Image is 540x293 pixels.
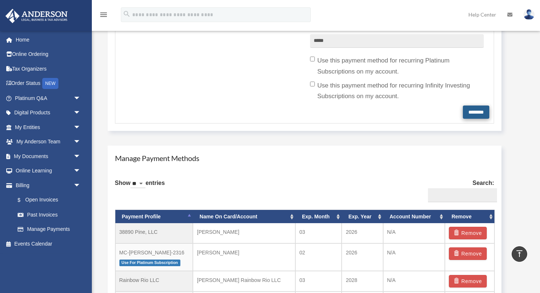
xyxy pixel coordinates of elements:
a: My Documentsarrow_drop_down [5,149,92,164]
a: Billingarrow_drop_down [5,178,92,193]
label: Use this payment method for recurring Platinum Subscriptions on my account. [310,55,484,77]
a: Digital Productsarrow_drop_down [5,106,92,120]
th: Remove: activate to sort column ascending [445,210,494,224]
a: Events Calendar [5,236,92,251]
span: arrow_drop_down [73,164,88,179]
input: Use this payment method for recurring Platinum Subscriptions on my account. [310,57,315,61]
th: Exp. Month: activate to sort column ascending [295,210,342,224]
i: search [123,10,131,18]
td: N/A [383,271,445,292]
a: $Open Invoices [10,193,92,208]
a: Platinum Q&Aarrow_drop_down [5,91,92,106]
label: Show entries [115,178,165,196]
span: arrow_drop_down [73,120,88,135]
td: N/A [383,223,445,243]
label: Use this payment method for recurring Infinity Investing Subscriptions on my account. [310,80,484,102]
span: arrow_drop_down [73,135,88,150]
img: Anderson Advisors Platinum Portal [3,9,70,23]
a: menu [99,13,108,19]
td: [PERSON_NAME] Rainbow Rio LLC [193,271,295,292]
span: arrow_drop_down [73,106,88,121]
td: 02 [295,243,342,271]
a: Tax Organizers [5,61,92,76]
a: Log in [3,52,22,58]
a: Online Ordering [5,47,92,62]
td: MC-[PERSON_NAME]-2316 [115,243,193,271]
td: N/A [383,243,445,271]
td: 2026 [342,243,383,271]
img: logo [3,3,53,12]
div: NEW [42,78,58,89]
input: Use this payment method for recurring Infinity Investing Subscriptions on my account. [310,82,315,86]
td: 2026 [342,223,383,243]
label: Search: [425,178,494,202]
a: vertical_align_top [512,246,527,262]
button: Log in [3,52,22,60]
select: Showentries [130,180,145,188]
button: Remove [449,247,487,260]
a: My Anderson Teamarrow_drop_down [5,135,92,149]
a: Past Invoices [10,207,92,222]
td: 03 [295,223,342,243]
td: 03 [295,271,342,292]
th: Payment Profile: activate to sort column descending [115,210,193,224]
span: $ [22,196,25,205]
a: Home [5,32,92,47]
span: Use For Platinum Subscription [119,260,180,266]
td: 2028 [342,271,383,292]
span: arrow_drop_down [73,178,88,193]
th: Name On Card/Account: activate to sort column ascending [193,210,295,224]
h4: Manage Payment Methods [115,153,494,163]
td: [PERSON_NAME] [193,223,295,243]
a: Order StatusNEW [5,76,92,91]
a: Manage Payments [10,222,88,237]
div: Hello! Please Log In [3,32,77,39]
input: Search: [428,188,497,202]
a: Online Learningarrow_drop_down [5,164,92,178]
button: Remove [449,227,487,239]
button: Remove [449,275,487,287]
div: You will be redirected to our universal log in page. [3,39,77,52]
th: Account Number: activate to sort column ascending [383,210,445,224]
td: 38890 Pine, LLC [115,223,193,243]
span: arrow_drop_down [73,91,88,106]
td: [PERSON_NAME] [193,243,295,271]
img: User Pic [523,9,534,20]
span: arrow_drop_down [73,149,88,164]
th: Exp. Year: activate to sort column ascending [342,210,383,224]
i: vertical_align_top [515,249,524,258]
a: My Entitiesarrow_drop_down [5,120,92,135]
i: menu [99,10,108,19]
td: Rainbow Rio LLC [115,271,193,292]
